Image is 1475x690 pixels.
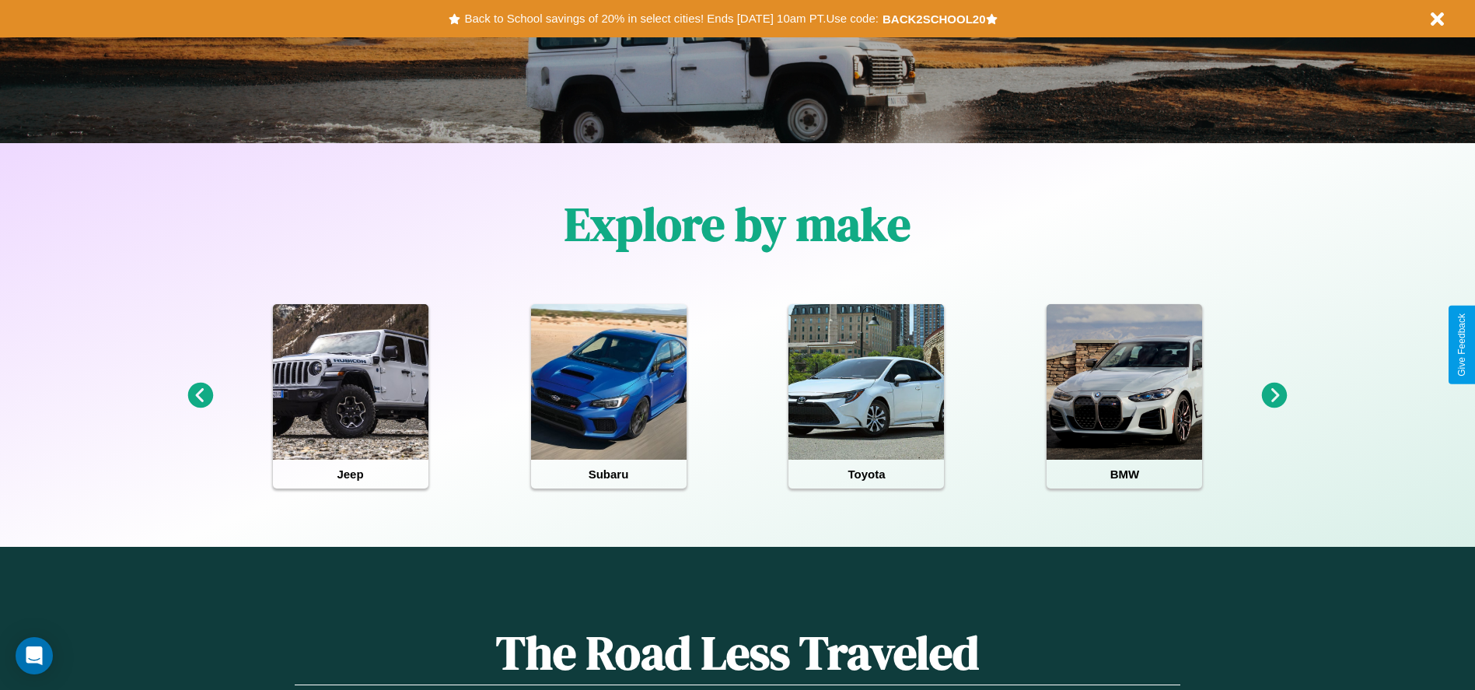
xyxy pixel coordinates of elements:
b: BACK2SCHOOL20 [883,12,986,26]
h4: Toyota [788,460,944,489]
h1: The Road Less Traveled [295,621,1180,685]
button: Back to School savings of 20% in select cities! Ends [DATE] 10am PT.Use code: [460,8,882,30]
div: Open Intercom Messenger [16,637,53,674]
h4: Jeep [273,460,428,489]
div: Give Feedback [1456,313,1467,377]
h4: BMW [1047,460,1202,489]
h1: Explore by make [564,192,911,256]
h4: Subaru [531,460,687,489]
